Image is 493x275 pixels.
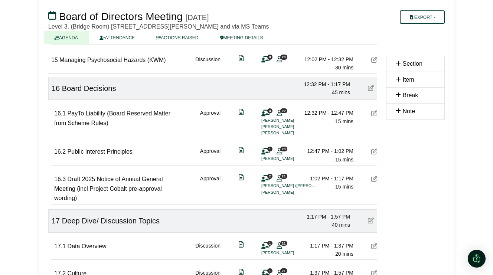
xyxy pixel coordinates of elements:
[59,11,183,22] span: Board of Directors Meeting
[195,242,221,258] div: Discussion
[261,124,317,130] li: [PERSON_NAME]
[280,174,287,179] span: 21
[332,89,350,95] span: 45 mins
[468,250,486,268] div: Open Intercom Messenger
[280,268,287,273] span: 21
[209,31,274,44] a: MEETING DETAILS
[200,174,221,203] div: Approval
[402,108,415,114] span: Note
[301,174,353,183] div: 1:02 PM - 1:17 PM
[89,31,146,44] a: ATTENDANCE
[298,80,350,88] div: 12:32 PM - 1:17 PM
[402,76,414,83] span: Item
[54,176,163,201] span: Draft 2025 Notice of Annual General Meeting (incl Project Cobalt pre-approval wording)
[335,65,353,71] span: 30 mins
[267,108,272,113] span: 3
[402,60,422,67] span: Section
[48,23,269,30] span: Level 3, (Bridge Room) [STREET_ADDRESS][PERSON_NAME] and via MS Teams
[44,31,89,44] a: AGENDA
[335,251,353,257] span: 20 mins
[280,147,287,151] span: 20
[267,268,272,273] span: 1
[261,189,317,196] li: [PERSON_NAME]
[54,243,66,249] span: 17.1
[298,213,350,221] div: 1:17 PM - 1:57 PM
[301,147,353,155] div: 12:47 PM - 1:02 PM
[186,13,209,22] div: [DATE]
[267,55,272,59] span: 0
[261,250,317,256] li: [PERSON_NAME]
[54,176,66,182] span: 16.3
[146,31,209,44] a: ACTIONS RAISED
[51,57,58,63] span: 15
[301,242,353,250] div: 1:17 PM - 1:37 PM
[62,217,160,225] span: Deep Dive/ Discussion Topics
[68,243,107,249] span: Data Overview
[301,55,353,63] div: 12:02 PM - 12:32 PM
[261,155,317,162] li: [PERSON_NAME]
[335,184,353,190] span: 15 mins
[68,148,133,155] span: Public Interest Principles
[280,55,287,59] span: 20
[280,108,287,113] span: 22
[267,147,272,151] span: 1
[301,109,353,117] div: 12:32 PM - 12:47 PM
[261,183,317,189] li: [PERSON_NAME] ([PERSON_NAME]) [PERSON_NAME]
[200,147,221,164] div: Approval
[267,241,272,246] span: 1
[402,92,418,98] span: Break
[335,157,353,163] span: 15 mins
[400,10,445,24] button: Export
[267,174,272,179] span: 2
[261,117,317,124] li: [PERSON_NAME]
[332,222,350,228] span: 40 mins
[52,217,60,225] span: 17
[195,55,221,72] div: Discussion
[54,148,66,155] span: 16.2
[54,110,66,117] span: 16.1
[335,118,353,124] span: 15 mins
[52,84,60,92] span: 16
[54,110,170,126] span: PayTo Liability (Board Reserved Matter from Scheme Rules)
[280,241,287,246] span: 21
[62,84,116,92] span: Board Decisions
[59,57,166,63] span: Managing Psychosocial Hazards (KWM)
[200,109,221,136] div: Approval
[261,130,317,136] li: [PERSON_NAME]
